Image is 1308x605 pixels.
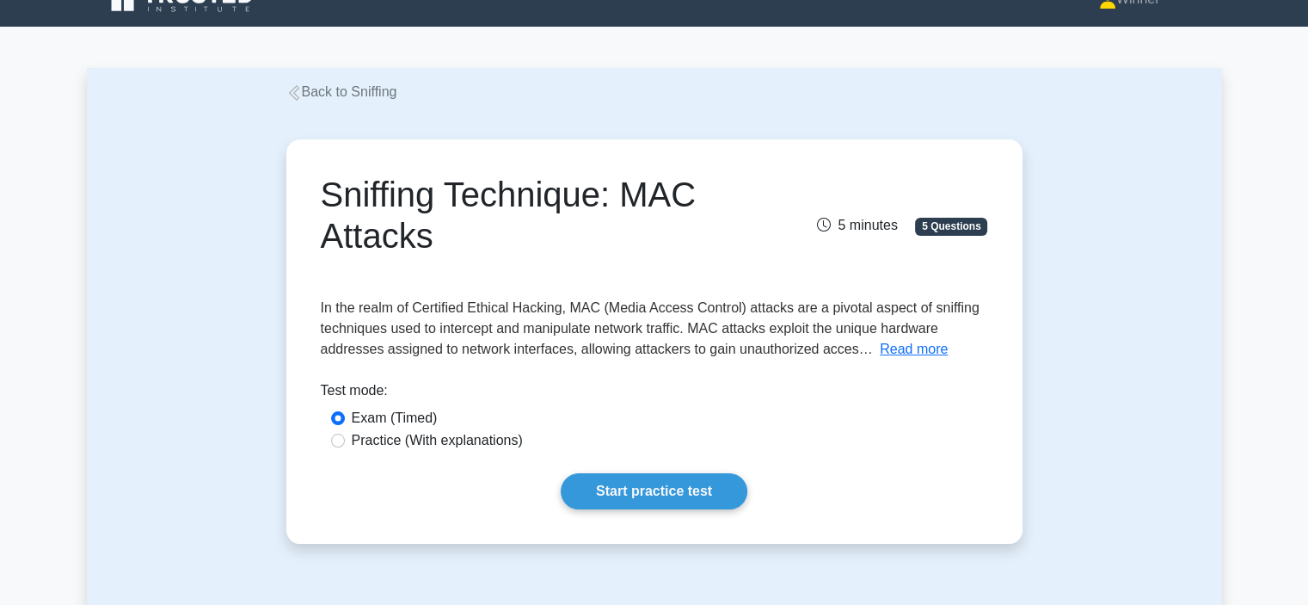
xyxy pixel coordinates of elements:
label: Exam (Timed) [352,408,438,429]
span: 5 Questions [915,218,987,235]
h1: Sniffing Technique: MAC Attacks [321,174,758,256]
span: In the realm of Certified Ethical Hacking, MAC (Media Access Control) attacks are a pivotal aspec... [321,300,979,356]
label: Practice (With explanations) [352,430,523,451]
span: 5 minutes [817,218,897,232]
button: Read more [880,339,948,360]
a: Back to Sniffing [286,84,397,99]
div: Test mode: [321,380,988,408]
a: Start practice test [561,473,747,509]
